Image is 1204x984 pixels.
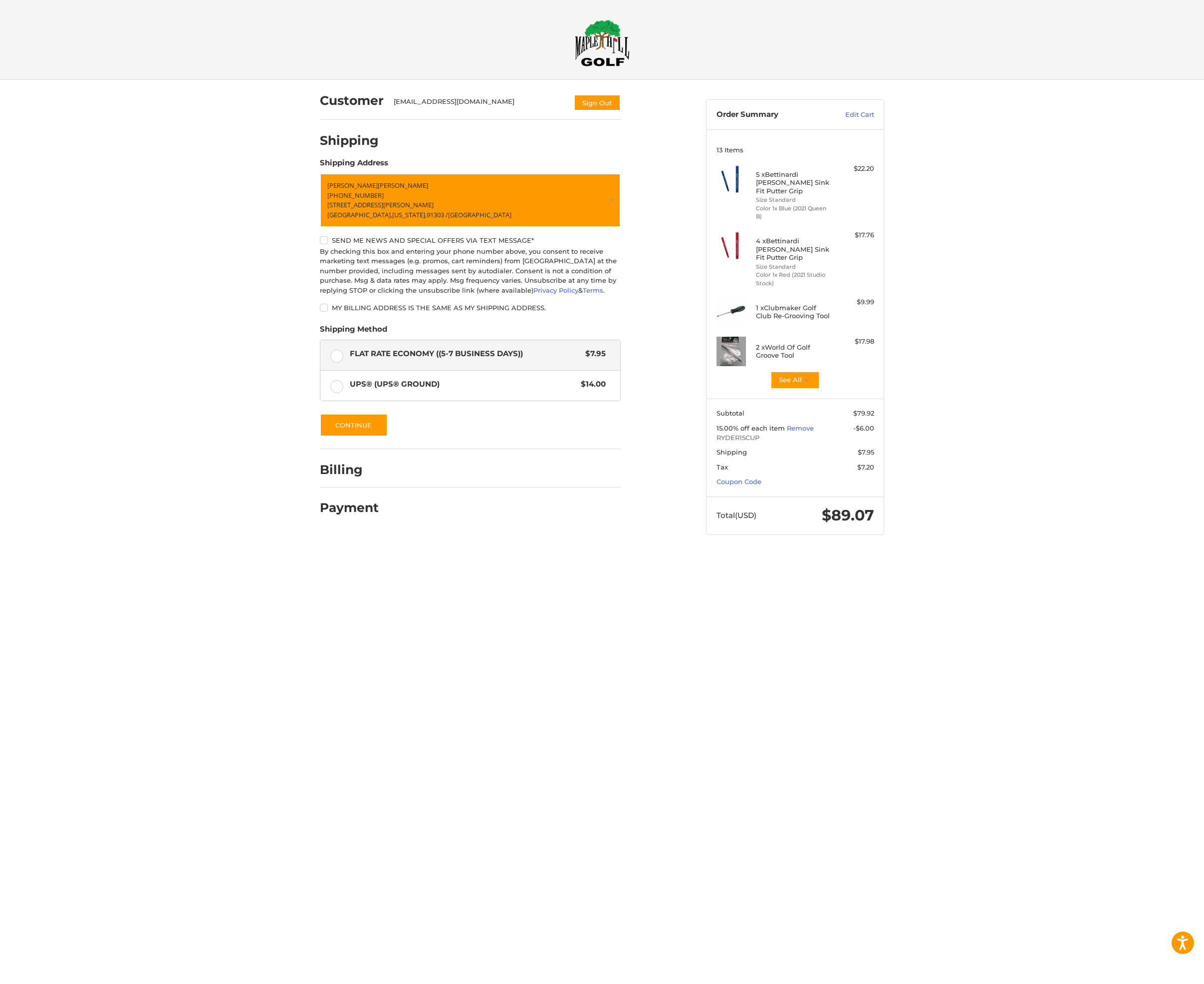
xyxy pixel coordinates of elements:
[717,146,874,154] h3: 13 Items
[717,424,787,432] span: 15.00% off each item
[448,210,511,219] span: [GEOGRAPHIC_DATA]
[320,93,384,108] h2: Customer
[583,286,603,294] a: Terms
[427,210,448,219] span: 91303 /
[756,204,832,221] li: Color 1x Blue (2021 Queen B)
[580,348,606,360] span: $7.95
[717,110,824,120] h3: Order Summary
[756,196,832,204] li: Size Standard
[533,286,578,294] a: Privacy Policy
[756,343,832,360] h4: 2 x World Of Golf Groove Tool
[717,478,761,486] a: Coupon Code
[717,433,874,443] span: RYDER15CUP
[857,463,874,471] span: $7.20
[575,19,630,66] img: Maple Hill Golf
[835,230,874,240] div: $17.76
[327,200,434,209] span: [STREET_ADDRESS][PERSON_NAME]
[853,409,874,417] span: $79.92
[320,247,621,296] div: By checking this box and entering your phone number above, you consent to receive marketing text ...
[835,164,874,174] div: $22.20
[327,191,384,200] span: [PHONE_NUMBER]
[717,448,747,456] span: Shipping
[770,371,820,389] button: See All
[824,110,874,120] a: Edit Cart
[717,463,728,471] span: Tax
[822,506,874,524] span: $89.07
[756,271,832,287] li: Color 1x Red (2021 Studio Stock)
[327,210,392,219] span: [GEOGRAPHIC_DATA],
[320,173,621,227] a: Enter or select a different address
[858,448,874,456] span: $7.95
[756,263,832,271] li: Size Standard
[756,170,832,195] h4: 5 x Bettinardi [PERSON_NAME] Sink Fit Putter Grip
[756,237,832,261] h4: 4 x Bettinardi [PERSON_NAME] Sink Fit Putter Grip
[320,500,379,515] h2: Payment
[350,379,576,390] span: UPS® (UPS® Ground)
[756,304,832,320] h4: 1 x Clubmaker Golf Club Re-Grooving Tool
[350,348,581,360] span: Flat Rate Economy ((5-7 Business Days))
[320,462,378,478] h2: Billing
[320,236,621,244] label: Send me news and special offers via text message*
[320,133,379,148] h2: Shipping
[320,414,388,437] button: Continue
[320,157,388,173] legend: Shipping Address
[853,424,874,432] span: -$6.00
[320,324,387,340] legend: Shipping Method
[576,379,606,390] span: $14.00
[717,510,756,520] span: Total (USD)
[787,424,814,432] a: Remove
[378,181,428,190] span: [PERSON_NAME]
[394,97,564,111] div: [EMAIL_ADDRESS][DOMAIN_NAME]
[574,94,621,111] button: Sign Out
[392,210,427,219] span: [US_STATE],
[717,409,744,417] span: Subtotal
[320,304,621,312] label: My billing address is the same as my shipping address.
[835,297,874,307] div: $9.99
[835,337,874,347] div: $17.98
[327,181,378,190] span: [PERSON_NAME]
